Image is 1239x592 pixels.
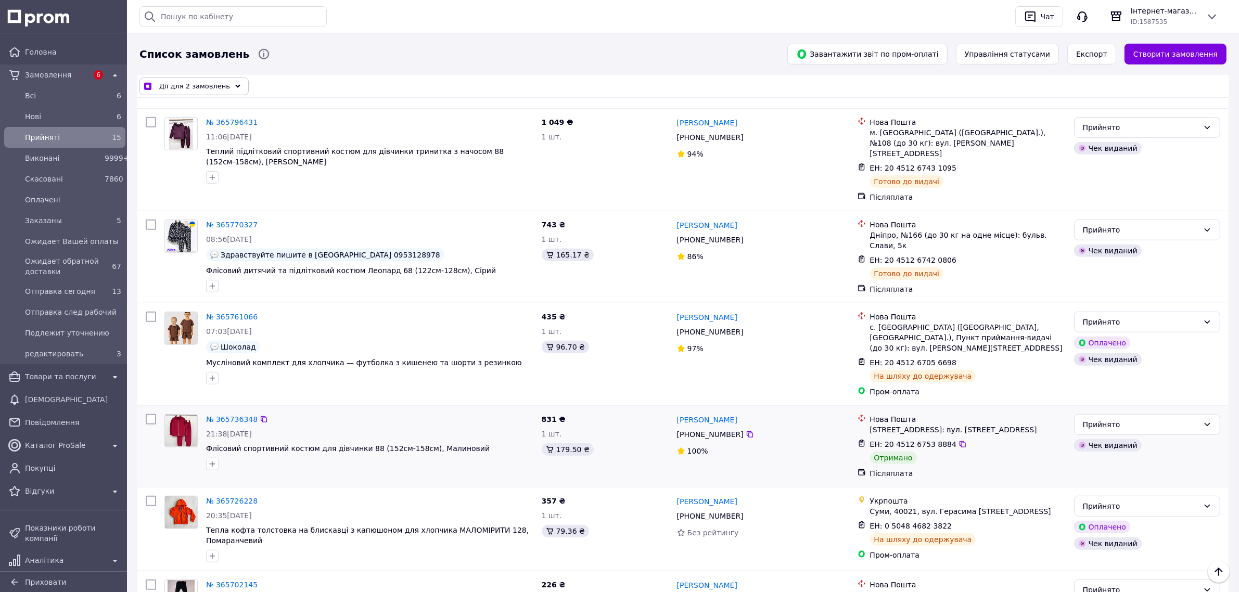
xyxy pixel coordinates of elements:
img: Фото товару [165,415,197,447]
span: 743 ₴ [542,221,566,229]
span: Інтернет-магазин "Дитяче містечко" [1131,6,1197,16]
a: [PERSON_NAME] [677,118,737,128]
a: № 365796431 [206,118,258,126]
span: [DEMOGRAPHIC_DATA] [25,394,121,405]
span: ЕН: 20 4512 6742 0806 [870,256,957,264]
input: Пошук по кабінету [139,6,327,27]
a: [PERSON_NAME] [677,496,737,507]
span: 6 [94,70,103,80]
span: [PHONE_NUMBER] [677,430,744,439]
span: 97% [687,344,704,353]
span: 1 шт. [542,430,562,438]
span: ЕН: 0 5048 4682 3822 [870,522,952,530]
span: Замовлення [25,70,88,80]
img: Фото товару [165,496,197,529]
span: 20:35[DATE] [206,511,252,520]
span: 3 [117,350,121,358]
a: № 365702145 [206,581,258,589]
span: 7860 [105,175,123,183]
span: 6 [117,92,121,100]
div: Чек виданий [1074,353,1142,366]
div: Пром-оплата [870,387,1066,397]
a: [PERSON_NAME] [677,220,737,230]
a: Фото товару [164,220,198,253]
div: Чат [1039,9,1056,24]
a: Фото товару [164,414,198,447]
a: Флісовий спортивний костюм для дівчинки 88 (152см-158см), Малиновий [206,444,490,453]
span: 357 ₴ [542,497,566,505]
span: 21:38[DATE] [206,430,252,438]
span: Ожидает Вашей оплаты [25,236,121,247]
span: Повідомлення [25,417,121,428]
div: Чек виданий [1074,142,1142,155]
a: [PERSON_NAME] [677,415,737,425]
span: 831 ₴ [542,415,566,423]
a: № 365726228 [206,497,258,505]
span: 94% [687,150,704,158]
span: Приховати [25,578,66,586]
div: Прийнято [1083,316,1199,328]
span: 9999+ [105,154,129,162]
button: Чат [1015,6,1063,27]
span: Покупці [25,463,121,473]
span: Виконані [25,153,100,163]
span: Список замовлень [139,47,249,62]
div: Післяплата [870,468,1066,479]
span: ЕН: 20 4512 6753 8884 [870,440,957,448]
span: 5 [117,216,121,225]
span: 1 шт. [542,235,562,243]
div: Пром-оплата [870,550,1066,560]
div: Нова Пошта [870,220,1066,230]
div: Прийнято [1083,500,1199,512]
span: Показники роботи компанії [25,523,121,544]
div: Дніпро, №166 (до 30 кг на одне місце): бульв. Слави, 5к [870,230,1066,251]
span: 1 шт. [542,511,562,520]
a: Теплий підлітковий спортивний костюм для дівчинки тринитка з начосом 88 (152см-158см), [PERSON_NAME] [206,147,504,166]
div: Чек виданий [1074,244,1142,257]
div: Чек виданий [1074,439,1142,452]
span: Відгуки [25,486,105,496]
span: Флісовий дитячий та підлітковий костюм Леопард 68 (122см-128см), Сірий [206,266,496,275]
span: Прийняті [25,132,100,143]
span: Аналітика [25,555,105,565]
span: Головна [25,47,121,57]
img: Фото товару [169,118,194,150]
div: Укрпошта [870,496,1066,506]
div: На шляху до одержувача [870,370,976,382]
span: Отправка сегодня [25,286,100,297]
span: Заказаны [25,215,100,226]
div: Суми, 40021, вул. Герасима [STREET_ADDRESS] [870,506,1066,517]
button: Експорт [1067,44,1116,65]
div: Прийнято [1083,122,1199,133]
span: Оплачені [25,195,121,205]
a: Тепла кофта толстовка на блискавці з капюшоном для хлопчика МАЛОМІРИТИ 128, Помаранчевий [206,526,529,545]
div: Прийнято [1083,224,1199,236]
span: 100% [687,447,708,455]
a: № 365761066 [206,313,258,321]
div: Нова Пошта [870,580,1066,590]
img: :speech_balloon: [210,343,219,351]
a: Фото товару [164,312,198,345]
div: 165.17 ₴ [542,249,594,261]
span: [PHONE_NUMBER] [677,133,744,141]
span: [PHONE_NUMBER] [677,512,744,520]
span: 08:56[DATE] [206,235,252,243]
div: Чек виданий [1074,537,1142,550]
button: Наверх [1208,561,1230,583]
span: 15 [112,133,121,141]
span: 435 ₴ [542,313,566,321]
span: Скасовані [25,174,100,184]
span: Дії для 2 замовлень [159,81,230,92]
span: ЕН: 20 4512 6743 1095 [870,164,957,172]
a: Фото товару [164,496,198,529]
span: Нові [25,111,100,122]
span: Мусліновий комплект для хлопчика — футболка з кишенею та шорти з резинкою [206,358,522,367]
span: Шоколад [221,343,256,351]
div: Післяплата [870,284,1066,294]
span: 07:03[DATE] [206,327,252,336]
a: № 365770327 [206,221,258,229]
span: 13 [112,287,121,295]
div: 79.36 ₴ [542,525,589,537]
span: 6 [117,112,121,121]
span: 86% [687,252,704,261]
